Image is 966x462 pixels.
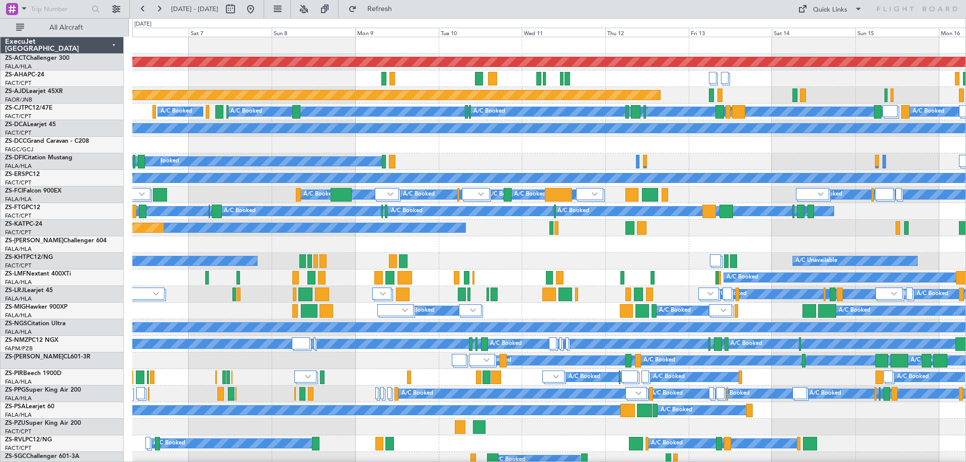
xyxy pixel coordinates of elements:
[5,262,31,269] a: FACT/CPT
[5,238,63,244] span: ZS-[PERSON_NAME]
[401,386,433,401] div: A/C Booked
[772,28,855,37] div: Sat 14
[5,387,81,393] a: ZS-PPGSuper King Air 200
[855,28,939,37] div: Sun 15
[5,55,26,61] span: ZS-ACT
[5,113,31,120] a: FACT/CPT
[5,146,33,153] a: FAGC/GCJ
[478,192,484,196] img: arrow-gray.svg
[5,88,26,95] span: ZS-AJD
[272,28,355,37] div: Sun 8
[795,253,837,268] div: A/C Unavailable
[911,353,942,368] div: A/C Booked
[810,386,841,401] div: A/C Booked
[171,5,218,14] span: [DATE] - [DATE]
[891,292,897,296] img: arrow-gray.svg
[5,321,27,327] span: ZS-NGS
[490,336,522,351] div: A/C Booked
[5,295,32,303] a: FALA/HLA
[5,395,32,402] a: FALA/HLA
[402,308,408,312] img: arrow-gray.svg
[5,122,27,128] span: ZS-DCA
[189,28,272,37] div: Sat 7
[387,192,393,196] img: arrow-gray.svg
[5,96,32,104] a: FAOR/JNB
[661,403,692,418] div: A/C Booked
[5,63,32,70] a: FALA/HLA
[5,288,53,294] a: ZS-LRJLearjet 45
[5,196,32,203] a: FALA/HLA
[592,192,598,196] img: arrow-gray.svg
[659,303,691,318] div: A/C Booked
[569,369,600,385] div: A/C Booked
[839,303,870,318] div: A/C Booked
[5,337,58,343] a: ZS-NMZPC12 NGX
[651,386,683,401] div: A/C Booked
[359,6,401,13] span: Refresh
[5,254,53,260] a: ZS-KHTPC12/NG
[5,138,27,144] span: ZS-DCC
[147,154,179,169] div: A/C Booked
[553,375,559,379] img: arrow-gray.svg
[5,171,40,177] a: ZS-ERSPC12
[5,155,72,161] a: ZS-DFICitation Mustang
[557,204,589,219] div: A/C Booked
[5,171,25,177] span: ZS-ERS
[344,1,404,17] button: Refresh
[5,205,40,211] a: ZS-FTGPC12
[813,5,847,15] div: Quick Links
[514,187,546,202] div: A/C Booked
[5,221,42,227] a: ZS-KATPC-24
[5,279,32,286] a: FALA/HLA
[522,28,605,37] div: Wed 11
[5,55,69,61] a: ZS-ACTChallenger 300
[5,122,56,128] a: ZS-DCALearjet 45
[818,192,824,196] img: arrow-gray.svg
[5,129,31,137] a: FACT/CPT
[653,369,685,385] div: A/C Booked
[605,28,689,37] div: Thu 12
[5,453,26,459] span: ZS-SGC
[897,369,929,385] div: A/C Booked
[5,304,26,310] span: ZS-MIG
[5,420,26,426] span: ZS-PZU
[5,238,107,244] a: ZS-[PERSON_NAME]Challenger 604
[5,404,54,410] a: ZS-PSALearjet 60
[5,321,65,327] a: ZS-NGSCitation Ultra
[5,72,28,78] span: ZS-AHA
[913,104,944,119] div: A/C Booked
[5,345,33,352] a: FAPM/PZB
[26,24,106,31] span: All Aircraft
[727,270,758,285] div: A/C Booked
[5,212,31,220] a: FACT/CPT
[5,179,31,187] a: FACT/CPT
[484,358,490,362] img: arrow-gray.svg
[5,138,89,144] a: ZS-DCCGrand Caravan - C208
[720,308,727,312] img: arrow-gray.svg
[5,229,31,236] a: FACT/CPT
[718,386,750,401] div: A/C Booked
[707,292,713,296] img: arrow-gray.svg
[5,254,26,260] span: ZS-KHT
[5,188,61,194] a: ZS-FCIFalcon 900EX
[403,303,434,318] div: A/C Booked
[5,188,23,194] span: ZS-FCI
[31,2,89,17] input: Trip Number
[11,20,109,36] button: All Aircraft
[917,287,948,302] div: A/C Booked
[5,378,32,386] a: FALA/HLA
[230,104,262,119] div: A/C Booked
[5,312,32,319] a: FALA/HLA
[5,105,25,111] span: ZS-CJT
[5,288,24,294] span: ZS-LRJ
[5,304,67,310] a: ZS-MIGHawker 900XP
[5,428,31,435] a: FACT/CPT
[5,162,32,170] a: FALA/HLA
[153,292,159,296] img: arrow-gray.svg
[5,453,79,459] a: ZS-SGCChallenger 601-3A
[643,353,675,368] div: A/C Booked
[5,437,52,443] a: ZS-RVLPC12/NG
[5,205,26,211] span: ZS-FTG
[5,387,26,393] span: ZS-PPG
[5,437,25,443] span: ZS-RVL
